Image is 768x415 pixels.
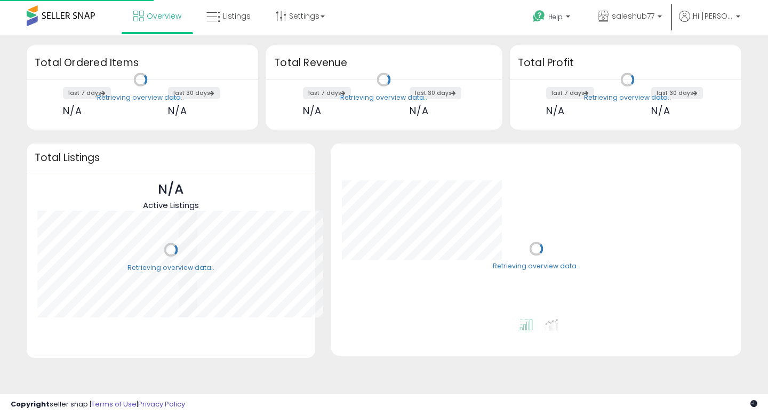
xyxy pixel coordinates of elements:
[584,93,671,102] div: Retrieving overview data..
[524,2,581,35] a: Help
[679,11,740,35] a: Hi [PERSON_NAME]
[97,93,184,102] div: Retrieving overview data..
[11,400,185,410] div: seller snap | |
[548,12,563,21] span: Help
[612,11,654,21] span: saleshub77
[91,399,137,409] a: Terms of Use
[223,11,251,21] span: Listings
[493,262,580,272] div: Retrieving overview data..
[11,399,50,409] strong: Copyright
[138,399,185,409] a: Privacy Policy
[127,263,214,273] div: Retrieving overview data..
[532,10,546,23] i: Get Help
[147,11,181,21] span: Overview
[693,11,733,21] span: Hi [PERSON_NAME]
[340,93,427,102] div: Retrieving overview data..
